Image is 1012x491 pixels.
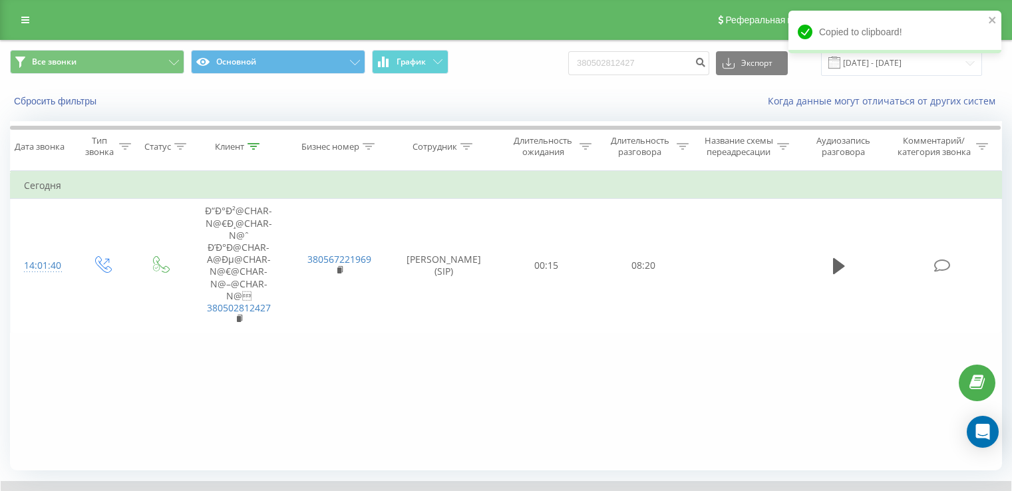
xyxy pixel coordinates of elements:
div: Open Intercom Messenger [967,416,999,448]
button: Все звонки [10,50,184,74]
button: График [372,50,448,74]
div: Бизнес номер [301,141,359,152]
td: [PERSON_NAME] (SIP) [390,199,498,333]
td: Ð“Ð°Ð²@CHAR-N@€Ð¸@CHAR-N@ˆ Ð’Ð°Ð@CHAR-A@Ðµ@CHAR-N@€@CHAR-N@–@CHAR-N@ [188,199,289,333]
button: Экспорт [716,51,788,75]
a: 380567221969 [307,253,371,265]
div: 14:01:40 [24,253,59,279]
a: Когда данные могут отличаться от других систем [768,94,1002,107]
td: 00:15 [498,199,595,333]
div: Сотрудник [413,141,457,152]
a: 380502812427 [207,301,271,314]
span: Реферальная программа [725,15,834,25]
div: Дата звонка [15,141,65,152]
div: Тип звонка [84,135,115,158]
div: Аудиозапись разговора [804,135,882,158]
div: Клиент [215,141,244,152]
div: Длительность ожидания [510,135,577,158]
span: Все звонки [32,57,77,67]
td: Сегодня [11,172,1002,199]
div: Длительность разговора [607,135,673,158]
input: Поиск по номеру [568,51,709,75]
div: Название схемы переадресации [704,135,774,158]
span: График [397,57,426,67]
button: close [988,15,997,27]
button: Сбросить фильтры [10,95,103,107]
td: 08:20 [595,199,691,333]
div: Copied to clipboard! [788,11,1001,53]
button: Основной [191,50,365,74]
div: Статус [144,141,171,152]
div: Комментарий/категория звонка [895,135,973,158]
